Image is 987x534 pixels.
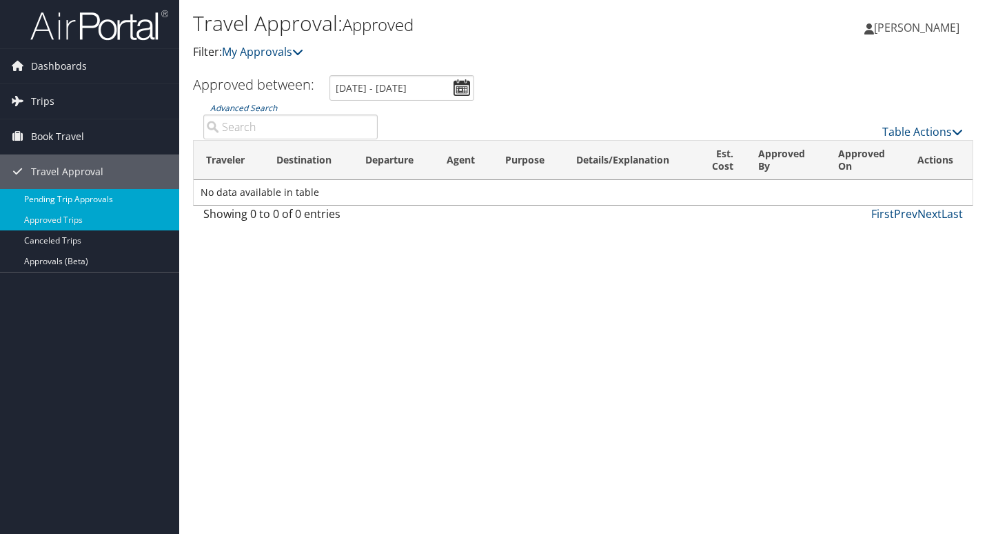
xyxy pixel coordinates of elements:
th: Details/Explanation [564,141,695,180]
h1: Travel Approval: [193,9,713,38]
h3: Approved between: [193,75,314,94]
a: Next [917,206,942,221]
th: Est. Cost: activate to sort column ascending [695,141,746,180]
small: Approved [343,13,414,36]
input: Advanced Search [203,115,378,139]
span: Trips [31,84,54,119]
p: Filter: [193,43,713,61]
th: Departure: activate to sort column ascending [353,141,434,180]
a: First [871,206,894,221]
th: Approved On: activate to sort column ascending [826,141,905,180]
th: Actions [905,141,973,180]
div: Showing 0 to 0 of 0 entries [203,206,378,229]
th: Traveler: activate to sort column ascending [194,141,264,180]
input: [DATE] - [DATE] [329,75,474,101]
span: [PERSON_NAME] [874,20,959,35]
a: Advanced Search [210,102,277,114]
th: Agent [434,141,493,180]
span: Dashboards [31,49,87,83]
th: Destination: activate to sort column ascending [264,141,353,180]
th: Approved By: activate to sort column ascending [746,141,825,180]
a: Last [942,206,963,221]
td: No data available in table [194,180,973,205]
span: Travel Approval [31,155,103,189]
th: Purpose [493,141,564,180]
a: Prev [894,206,917,221]
img: airportal-logo.png [30,9,168,41]
a: My Approvals [222,44,303,59]
a: Table Actions [882,124,963,139]
span: Book Travel [31,119,84,154]
a: [PERSON_NAME] [864,7,973,48]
